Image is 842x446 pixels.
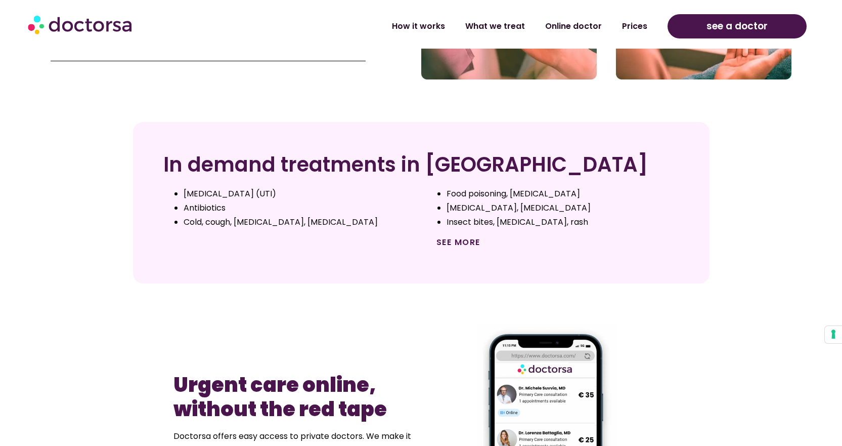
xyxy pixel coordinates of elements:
nav: Menu [220,15,657,38]
a: Prices [612,15,657,38]
li: Insect bites, [MEDICAL_DATA], rash [447,215,679,229]
a: Online doctor [535,15,612,38]
a: What we treat [455,15,535,38]
button: Your consent preferences for tracking technologies [825,326,842,343]
li: Antibiotics [184,201,416,215]
li: [MEDICAL_DATA] (UTI) [184,187,416,201]
b: Urgent care online, without the red tape [173,371,387,423]
a: see a doctor [668,14,806,38]
li: Cold, cough, [MEDICAL_DATA], [MEDICAL_DATA] [184,215,416,229]
li: Food poisoning, [MEDICAL_DATA] [447,187,679,201]
a: How it works [382,15,455,38]
li: [MEDICAL_DATA], [MEDICAL_DATA] [447,201,679,215]
span: see a doctor [706,18,768,34]
h2: In demand treatments in [GEOGRAPHIC_DATA] [163,152,679,177]
a: See more [436,236,480,248]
